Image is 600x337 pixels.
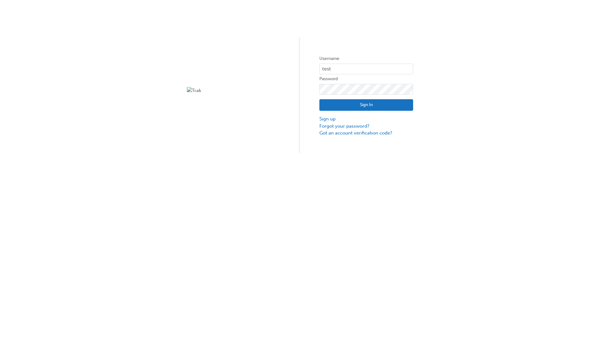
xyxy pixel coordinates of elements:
[319,75,413,83] label: Password
[319,99,413,111] button: Sign In
[319,123,413,130] a: Forgot your password?
[319,64,413,74] input: Username
[319,55,413,62] label: Username
[319,129,413,137] a: Got an account verification code?
[187,87,281,94] img: Trak
[319,115,413,123] a: Sign up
